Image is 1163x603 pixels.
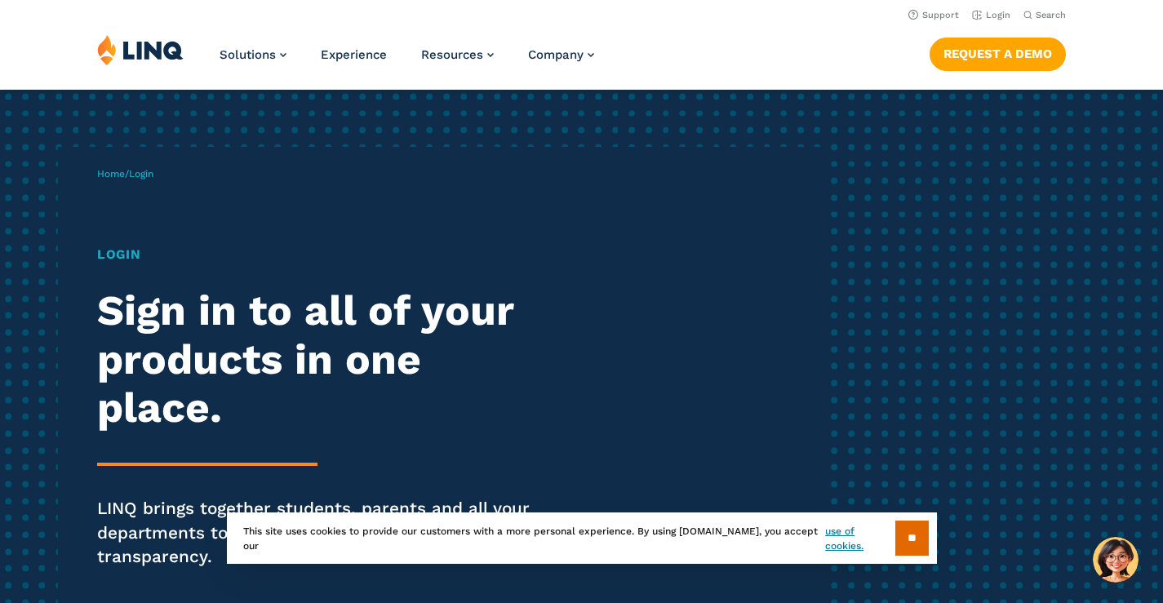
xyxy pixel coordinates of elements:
[1093,537,1139,583] button: Hello, have a question? Let’s chat.
[220,34,594,88] nav: Primary Navigation
[930,38,1066,70] a: Request a Demo
[220,47,276,62] span: Solutions
[908,10,959,20] a: Support
[97,168,125,180] a: Home
[97,497,545,570] p: LINQ brings together students, parents and all your departments to improve efficiency and transpa...
[129,168,153,180] span: Login
[528,47,584,62] span: Company
[528,47,594,62] a: Company
[321,47,387,62] a: Experience
[930,34,1066,70] nav: Button Navigation
[97,34,184,65] img: LINQ | K‑12 Software
[825,524,894,553] a: use of cookies.
[97,286,545,431] h2: Sign in to all of your products in one place.
[220,47,286,62] a: Solutions
[227,512,937,564] div: This site uses cookies to provide our customers with a more personal experience. By using [DOMAIN...
[97,245,545,264] h1: Login
[421,47,494,62] a: Resources
[421,47,483,62] span: Resources
[1036,10,1066,20] span: Search
[97,168,153,180] span: /
[1023,9,1066,21] button: Open Search Bar
[972,10,1010,20] a: Login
